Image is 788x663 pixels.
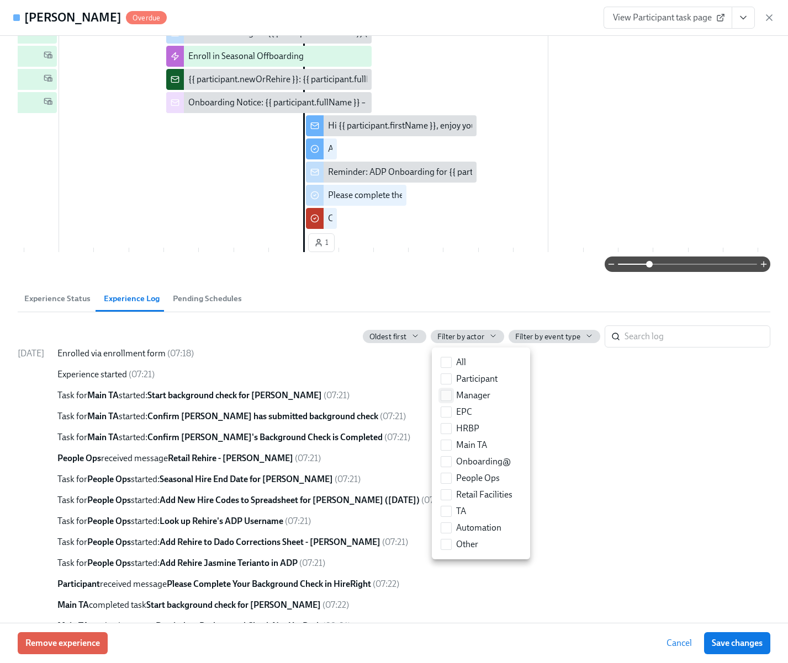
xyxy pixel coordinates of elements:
span: HRBP [456,423,479,435]
span: People Ops [456,472,500,484]
span: EPC [456,406,472,418]
span: Retail Facilities [456,489,512,501]
span: Participant [456,373,498,385]
span: All [456,356,466,368]
span: Main TA [456,439,487,451]
span: TA [456,505,466,517]
span: Manager [456,389,490,402]
span: Other [456,538,478,550]
span: Onboarding@ [456,456,511,468]
span: Automation [456,522,501,534]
